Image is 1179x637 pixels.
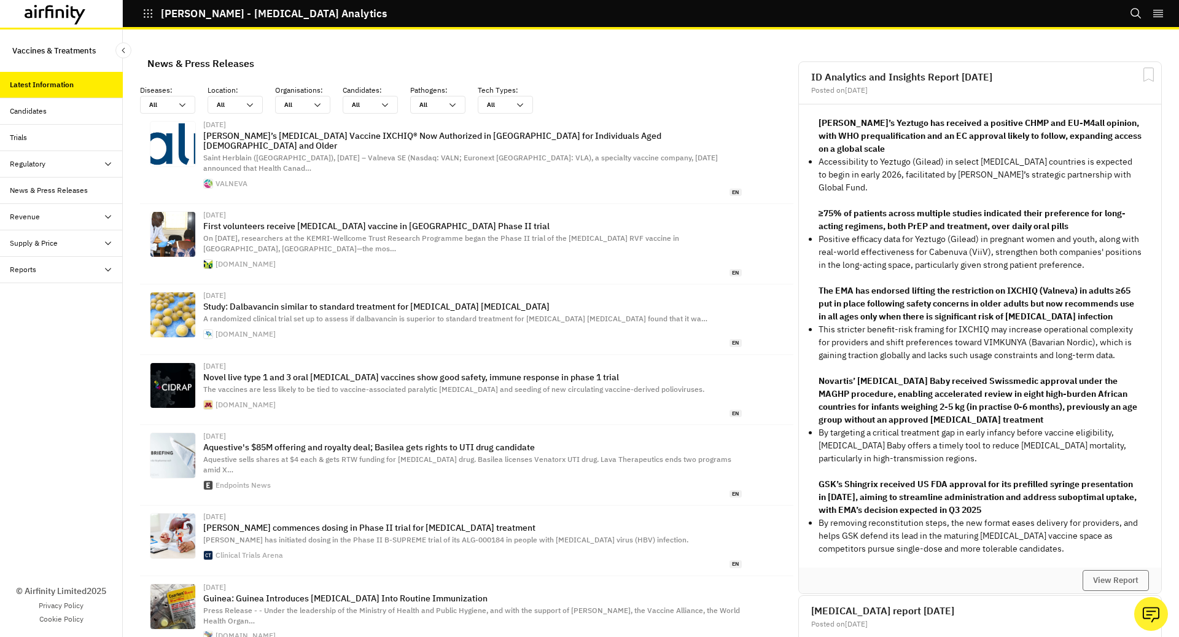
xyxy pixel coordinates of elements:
p: [PERSON_NAME]’s [MEDICAL_DATA] Vaccine IXCHIQ® Now Authorized in [GEOGRAPHIC_DATA] for Individual... [203,131,742,150]
span: [PERSON_NAME] has initiated dosing in the Phase II B-SUPREME trial of its ALG-000184 in people wi... [203,535,688,544]
div: Trials [10,132,27,143]
p: Pathogens : [410,85,478,96]
p: Tech Types : [478,85,545,96]
img: cropped-Clinical-Trials-Arena-270x270.png [204,551,212,560]
img: News-Briefing-Social-and-Tile.jpg [150,433,195,478]
a: Privacy Policy [39,600,84,611]
h2: ID Analytics and Insights Report [DATE] [811,72,1149,82]
div: [DATE] [203,292,742,299]
svg: Bookmark Report [1141,67,1156,82]
img: 04f398df-96ac-4b7a-8544-2a2ce2495778 [150,122,195,166]
div: [DOMAIN_NAME] [216,401,276,408]
strong: ≥75% of patients across multiple studies indicated their preference for long-acting regimens, bot... [819,208,1126,232]
button: Close Sidebar [115,42,131,58]
span: Press Release - - Under the leadership of the Ministry of Health and Public Hygiene, and with the... [203,606,740,625]
img: ctmgh-apple-touch-icon [204,260,212,268]
p: By targeting a critical treatment gap in early infancy before vaccine eligibility, [MEDICAL_DATA]... [819,426,1142,465]
h2: [MEDICAL_DATA] report [DATE] [811,606,1149,616]
span: A randomized clinical trial set up to assess if dalbavancin is superior to standard treatment for... [203,314,707,323]
span: en [730,339,742,347]
strong: GSK’s Shingrix received US FDA approval for its prefilled syringe presentation in [DATE], aiming ... [819,479,1137,515]
span: On [DATE], researchers at the KEMRI-Wellcome Trust Research Programme began the Phase II trial of... [203,233,679,253]
div: [DATE] [203,121,742,128]
img: responsive_image [150,212,195,257]
div: News & Press Releases [10,185,88,196]
div: Posted on [DATE] [811,620,1149,628]
p: By removing reconstitution steps, the new format eases delivery for providers, and helps GSK defe... [819,517,1142,555]
p: [PERSON_NAME] commences dosing in Phase II trial for [MEDICAL_DATA] treatment [203,523,742,533]
div: Endpoints News [216,482,271,489]
strong: The EMA has endorsed lifting the restriction on IXCHIQ (Valneva) in adults ≥65 put in place follo... [819,285,1134,322]
a: [DATE]Study: Dalbavancin similar to standard treatment for [MEDICAL_DATA] [MEDICAL_DATA]A randomi... [140,284,793,354]
p: Guinea: Guinea Introduces [MEDICAL_DATA] Into Routine Immunization [203,593,742,603]
img: cidrap-og-image.jpg [150,363,195,408]
p: Accessibility to Yeztugo (Gilead) in select [MEDICAL_DATA] countries is expected to begin in earl... [819,155,1142,194]
p: Vaccines & Treatments [12,39,96,62]
img: 00671177:1f007c9804de1fe1930f1bf97fa60391:arc614x376:w1200.jpg [150,584,195,629]
p: This stricter benefit-risk framing for IXCHIQ may increase operational complexity for providers a... [819,323,1142,362]
p: Organisations : [275,85,343,96]
p: Aquestive's $85M offering and royalty deal; Basilea gets rights to UTI drug candidate [203,442,742,452]
div: [DATE] [203,211,742,219]
div: Reports [10,264,36,275]
button: Search [1130,3,1142,24]
button: Ask our analysts [1134,597,1168,631]
span: en [730,410,742,418]
div: Regulatory [10,158,45,170]
a: Cookie Policy [39,614,84,625]
a: [DATE]First volunteers receive [MEDICAL_DATA] vaccine in [GEOGRAPHIC_DATA] Phase II trialOn [DATE... [140,204,793,284]
a: [DATE]Aquestive's $85M offering and royalty deal; Basilea gets rights to UTI drug candidateAquest... [140,425,793,506]
span: en [730,189,742,197]
img: favicon.ico [204,179,212,188]
div: [DATE] [203,513,742,520]
div: [DATE] [203,432,742,440]
a: [DATE][PERSON_NAME] commences dosing in Phase II trial for [MEDICAL_DATA] treatment[PERSON_NAME] ... [140,506,793,576]
button: View Report [1083,570,1149,591]
span: The vaccines are less likely to be tied to vaccine-associated paralytic [MEDICAL_DATA] and seedin... [203,385,704,394]
span: Aquestive sells shares at $4 each & gets RTW funding for [MEDICAL_DATA] drug. Basilea licenses Ve... [203,455,731,474]
div: Revenue [10,211,40,222]
img: healioandroid.png [204,330,212,338]
p: Novel live type 1 and 3 oral [MEDICAL_DATA] vaccines show good safety, immune response in phase 1... [203,372,742,382]
button: [PERSON_NAME] - [MEDICAL_DATA] Analytics [142,3,387,24]
div: VALNEVA [216,180,247,187]
div: [DOMAIN_NAME] [216,330,276,338]
span: en [730,560,742,568]
span: Saint Herblain ([GEOGRAPHIC_DATA]), [DATE] – Valneva SE (Nasdaq: VALN; Euronext [GEOGRAPHIC_DATA]... [203,153,718,173]
p: Location : [208,85,275,96]
strong: Novartis’ [MEDICAL_DATA] Baby received Swissmedic approval under the MAGHP procedure, enabling ac... [819,375,1137,425]
div: Clinical Trials Arena [216,552,283,559]
p: Candidates : [343,85,410,96]
div: Latest Information [10,79,74,90]
div: [DOMAIN_NAME] [216,260,276,268]
img: apple-touch-icon.png [204,481,212,490]
img: shutterstock_2499612489.jpg [150,514,195,558]
p: Study: Dalbavancin similar to standard treatment for [MEDICAL_DATA] [MEDICAL_DATA] [203,302,742,311]
div: News & Press Releases [147,54,254,72]
p: © Airfinity Limited 2025 [16,585,106,598]
div: Posted on [DATE] [811,87,1149,94]
a: [DATE]Novel live type 1 and 3 oral [MEDICAL_DATA] vaccines show good safety, immune response in p... [140,355,793,425]
div: [DATE] [203,584,742,591]
div: Supply & Price [10,238,58,249]
img: adobestock_s_aureus_72996658.jpg [150,292,195,337]
p: Positive efficacy data for Yeztugo (Gilead) in pregnant women and youth, along with real-world ef... [819,233,1142,272]
strong: [PERSON_NAME]’s Yeztugo has received a positive CHMP and EU-M4all opinion, with WHO prequalificat... [819,117,1142,154]
div: Candidates [10,106,47,117]
p: [PERSON_NAME] - [MEDICAL_DATA] Analytics [161,8,387,19]
div: [DATE] [203,362,742,370]
img: favicon.ico [204,401,212,409]
a: [DATE][PERSON_NAME]’s [MEDICAL_DATA] Vaccine IXCHIQ® Now Authorized in [GEOGRAPHIC_DATA] for Indi... [140,114,793,204]
span: en [730,269,742,277]
span: en [730,490,742,498]
p: Diseases : [140,85,208,96]
p: First volunteers receive [MEDICAL_DATA] vaccine in [GEOGRAPHIC_DATA] Phase II trial [203,221,742,231]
